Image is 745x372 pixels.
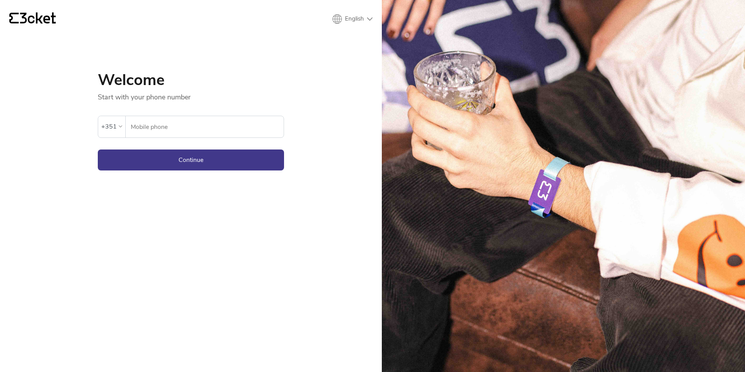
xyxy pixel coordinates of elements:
h1: Welcome [98,72,284,88]
a: {' '} [9,12,56,26]
label: Mobile phone [126,116,284,138]
button: Continue [98,149,284,170]
g: {' '} [9,13,19,24]
input: Mobile phone [130,116,284,137]
p: Start with your phone number [98,88,284,102]
div: +351 [101,121,117,132]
